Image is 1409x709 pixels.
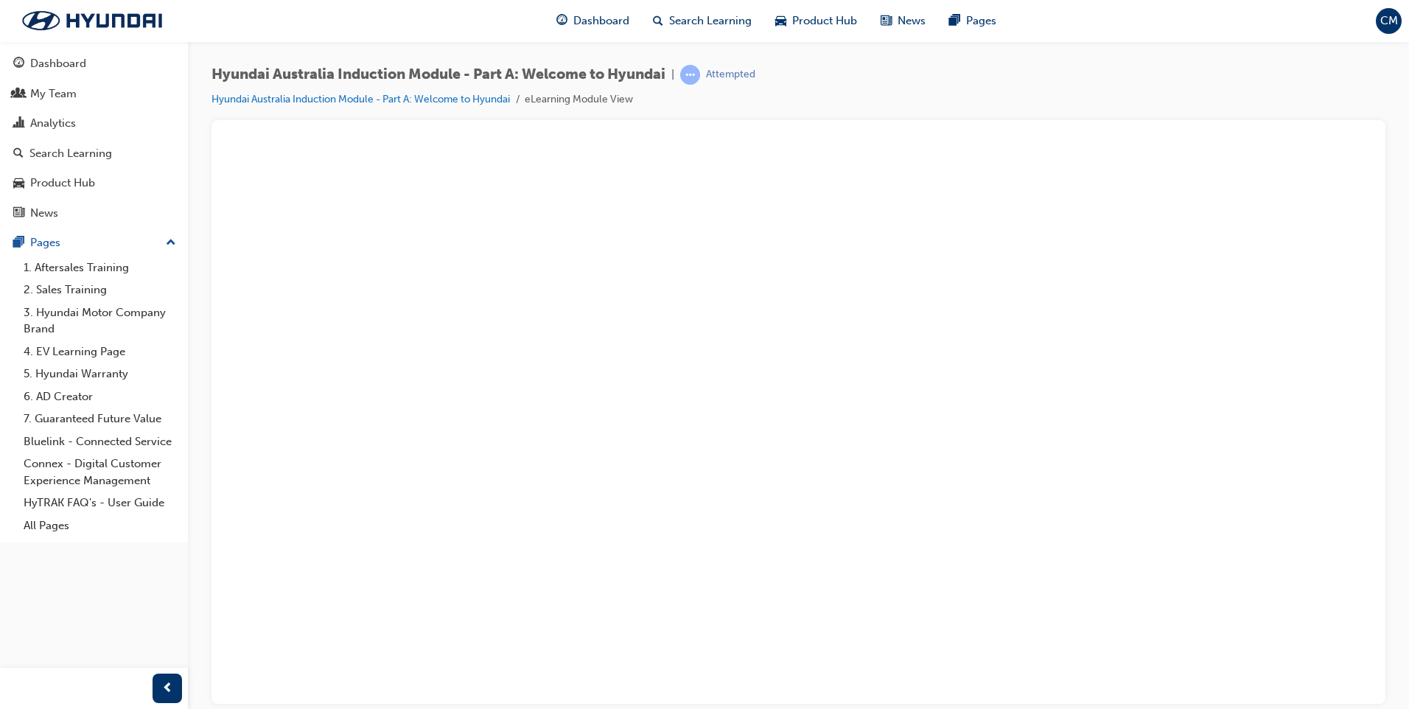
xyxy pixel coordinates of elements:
a: Dashboard [6,50,182,77]
a: Analytics [6,110,182,137]
a: All Pages [18,514,182,537]
a: guage-iconDashboard [545,6,641,36]
a: 3. Hyundai Motor Company Brand [18,301,182,340]
span: search-icon [653,12,663,30]
a: car-iconProduct Hub [763,6,869,36]
a: 7. Guaranteed Future Value [18,408,182,430]
span: news-icon [881,12,892,30]
span: Hyundai Australia Induction Module - Part A: Welcome to Hyundai [211,66,665,83]
a: search-iconSearch Learning [641,6,763,36]
div: Attempted [706,68,755,82]
a: Connex - Digital Customer Experience Management [18,453,182,492]
button: DashboardMy TeamAnalyticsSearch LearningProduct HubNews [6,47,182,229]
a: 2. Sales Training [18,279,182,301]
a: HyTRAK FAQ's - User Guide [18,492,182,514]
span: news-icon [13,207,24,220]
button: CM [1376,8,1402,34]
span: car-icon [775,12,786,30]
div: Product Hub [30,175,95,192]
span: up-icon [166,234,176,253]
div: Analytics [30,115,76,132]
span: Pages [966,13,996,29]
a: 6. AD Creator [18,385,182,408]
span: guage-icon [556,12,567,30]
span: | [671,66,674,83]
div: News [30,205,58,222]
span: prev-icon [162,680,173,698]
a: pages-iconPages [937,6,1008,36]
a: Hyundai Australia Induction Module - Part A: Welcome to Hyundai [211,93,510,105]
span: people-icon [13,88,24,101]
span: Dashboard [573,13,629,29]
a: 1. Aftersales Training [18,256,182,279]
li: eLearning Module View [525,91,633,108]
span: car-icon [13,177,24,190]
div: Search Learning [29,145,112,162]
a: News [6,200,182,227]
button: Pages [6,229,182,256]
span: pages-icon [13,237,24,250]
span: Search Learning [669,13,752,29]
span: learningRecordVerb_ATTEMPT-icon [680,65,700,85]
a: My Team [6,80,182,108]
a: Bluelink - Connected Service [18,430,182,453]
div: Pages [30,234,60,251]
img: Trak [7,5,177,36]
a: Product Hub [6,170,182,197]
span: search-icon [13,147,24,161]
a: news-iconNews [869,6,937,36]
span: pages-icon [949,12,960,30]
span: Product Hub [792,13,857,29]
a: 4. EV Learning Page [18,340,182,363]
span: chart-icon [13,117,24,130]
a: 5. Hyundai Warranty [18,363,182,385]
span: guage-icon [13,57,24,71]
div: My Team [30,85,77,102]
a: Search Learning [6,140,182,167]
span: CM [1380,13,1398,29]
div: Dashboard [30,55,86,72]
span: News [898,13,926,29]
